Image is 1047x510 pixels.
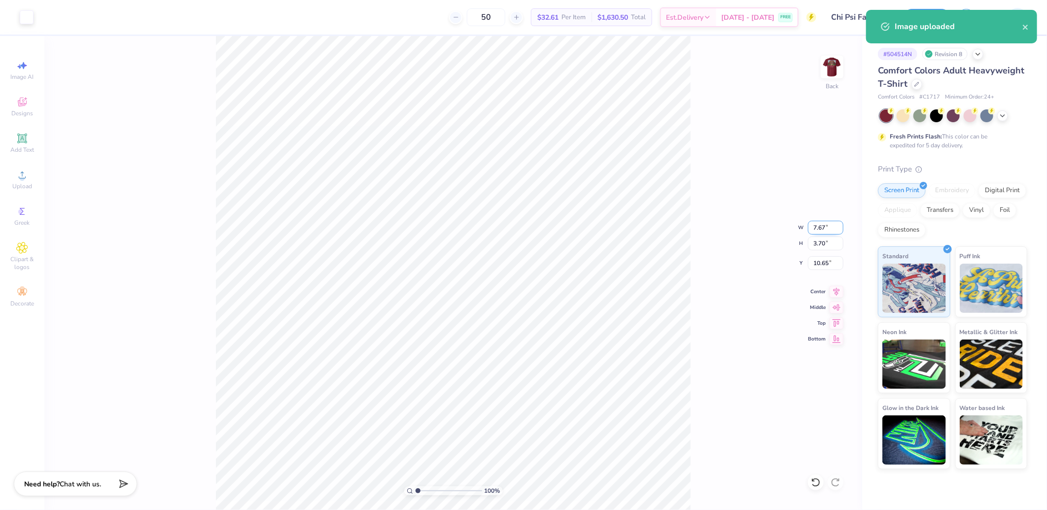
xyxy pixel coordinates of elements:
[824,7,896,27] input: Untitled Design
[882,403,939,413] span: Glow in the Dark Ink
[826,82,838,91] div: Back
[15,219,30,227] span: Greek
[929,183,976,198] div: Embroidery
[12,182,32,190] span: Upload
[537,12,558,23] span: $32.61
[960,264,1023,313] img: Puff Ink
[780,14,791,21] span: FREE
[978,183,1026,198] div: Digital Print
[666,12,703,23] span: Est. Delivery
[808,320,826,327] span: Top
[878,48,917,60] div: # 504514N
[11,109,33,117] span: Designs
[960,403,1005,413] span: Water based Ink
[1022,21,1029,33] button: close
[895,21,1022,33] div: Image uploaded
[631,12,646,23] span: Total
[882,327,907,337] span: Neon Ink
[878,164,1027,175] div: Print Type
[467,8,505,26] input: – –
[878,93,914,102] span: Comfort Colors
[721,12,774,23] span: [DATE] - [DATE]
[960,327,1018,337] span: Metallic & Glitter Ink
[882,415,946,465] img: Glow in the Dark Ink
[878,183,926,198] div: Screen Print
[808,336,826,342] span: Bottom
[5,255,39,271] span: Clipart & logos
[993,203,1016,218] div: Foil
[960,340,1023,389] img: Metallic & Glitter Ink
[878,223,926,238] div: Rhinestones
[808,304,826,311] span: Middle
[10,300,34,307] span: Decorate
[10,146,34,154] span: Add Text
[960,415,1023,465] img: Water based Ink
[822,57,842,77] img: Back
[24,479,60,489] strong: Need help?
[808,288,826,295] span: Center
[597,12,628,23] span: $1,630.50
[878,65,1024,90] span: Comfort Colors Adult Heavyweight T-Shirt
[882,264,946,313] img: Standard
[920,203,960,218] div: Transfers
[963,203,990,218] div: Vinyl
[890,132,1011,150] div: This color can be expedited for 5 day delivery.
[60,479,101,489] span: Chat with us.
[945,93,994,102] span: Minimum Order: 24 +
[485,486,500,495] span: 100 %
[878,203,917,218] div: Applique
[882,340,946,389] img: Neon Ink
[919,93,940,102] span: # C1717
[890,133,942,140] strong: Fresh Prints Flash:
[11,73,34,81] span: Image AI
[960,251,980,261] span: Puff Ink
[922,48,968,60] div: Revision 8
[882,251,908,261] span: Standard
[561,12,586,23] span: Per Item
